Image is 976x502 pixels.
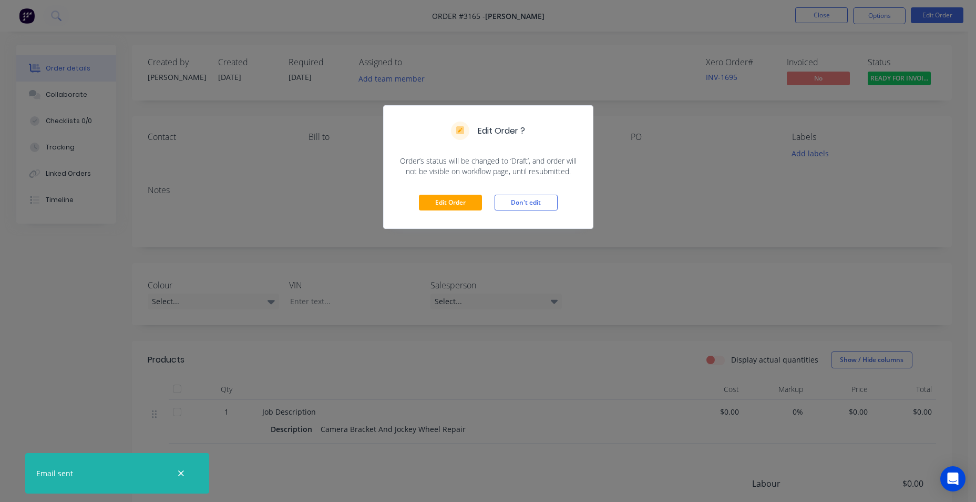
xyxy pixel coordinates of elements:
[478,125,525,137] h5: Edit Order ?
[419,195,482,210] button: Edit Order
[495,195,558,210] button: Don't edit
[36,468,73,479] div: Email sent
[940,466,965,491] div: Open Intercom Messenger
[396,156,580,177] span: Order’s status will be changed to ‘Draft’, and order will not be visible on workflow page, until ...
